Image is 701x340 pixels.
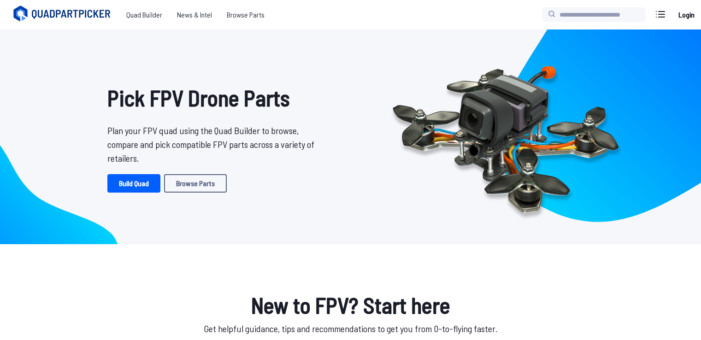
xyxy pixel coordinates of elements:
[675,6,697,24] a: Login
[107,123,321,165] p: Plan your FPV quad using the Quad Builder to browse, compare and pick compatible FPV parts across...
[219,6,272,24] a: Browse Parts
[373,45,638,229] img: Quadcopter
[170,6,219,24] a: News & Intel
[107,81,321,114] h1: Pick FPV Drone Parts
[164,174,227,193] a: Browse Parts
[107,174,160,193] a: Build Quad
[119,6,170,24] a: Quad Builder
[100,322,601,335] p: Get helpful guidance, tips and recommendations to get you from 0-to-flying faster.
[100,288,601,322] h1: New to FPV? Start here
